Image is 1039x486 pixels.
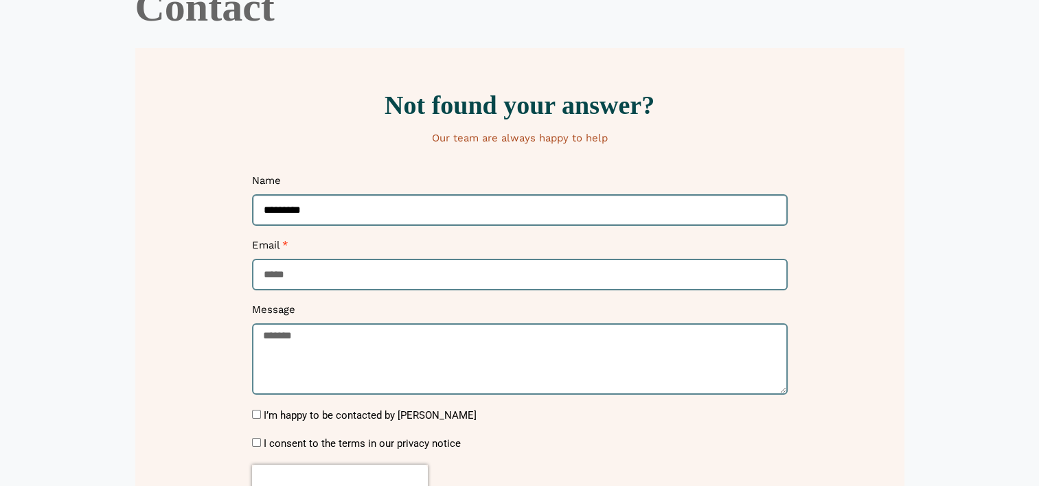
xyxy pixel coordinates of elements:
label: I’m happy to be contacted by [PERSON_NAME] [264,409,477,421]
label: Name [252,174,281,194]
h2: Not found your answer? [142,92,898,118]
label: Message [252,303,295,323]
label: Email [252,239,288,259]
label: I consent to the terms in our privacy notice [264,437,461,450]
p: Our team are always happy to help [142,132,898,146]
